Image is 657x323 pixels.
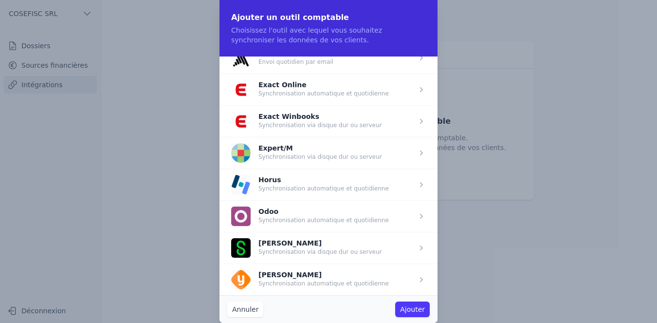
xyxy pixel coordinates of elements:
[227,302,263,317] button: Annuler
[231,80,389,99] button: Exact Online Synchronisation automatique et quotidienne
[258,177,389,183] p: Horus
[258,114,382,119] p: Exact Winbooks
[258,272,389,278] p: [PERSON_NAME]
[231,238,382,258] button: [PERSON_NAME] Synchronisation via disque dur ou serveur
[231,48,333,68] button: Envoi quotidien par email
[258,145,382,151] p: Expert/M
[395,302,430,317] button: Ajouter
[231,175,389,194] button: Horus Synchronisation automatique et quotidienne
[231,112,382,131] button: Exact Winbooks Synchronisation via disque dur ou serveur
[231,207,389,226] button: Odoo Synchronisation automatique et quotidienne
[231,25,426,45] p: Choisissez l'outil avec lequel vous souhaitez synchroniser les données de vos clients.
[258,82,389,88] p: Exact Online
[258,240,382,246] p: [PERSON_NAME]
[231,12,426,23] h2: Ajouter un outil comptable
[258,209,389,214] p: Odoo
[231,143,382,163] button: Expert/M Synchronisation via disque dur ou serveur
[231,270,389,289] button: [PERSON_NAME] Synchronisation automatique et quotidienne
